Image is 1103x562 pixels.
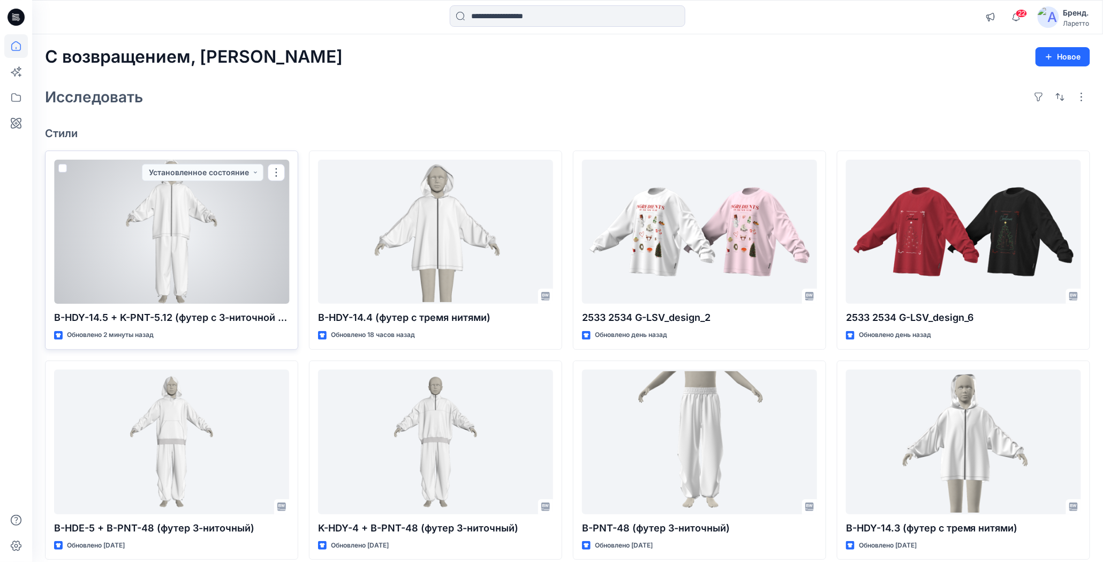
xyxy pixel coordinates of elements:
[54,521,289,536] p: B-HDE-5 + B-PNT-48 (футер 3-ниточный)
[1016,9,1028,18] span: 22
[54,310,289,325] p: B-HDY-14.5 + K-PNT-5.12 (футер с 3-ниточной петлей)
[1063,8,1089,17] ya-tr-span: Бренд.
[846,370,1081,514] a: B-HDY-14.3 (футер с тремя нитями)
[846,522,1018,534] ya-tr-span: B-HDY-14.3 (футер с тремя нитями)
[846,312,974,323] ya-tr-span: 2533 2534 G-LSV_design_6
[859,331,931,339] ya-tr-span: Обновлено день назад
[1063,19,1090,27] ya-tr-span: Ларетто
[846,160,1081,304] a: 2533 2534 G-LSV_design_6
[595,331,667,339] ya-tr-span: Обновлено день назад
[331,540,389,551] p: Обновлено [DATE]
[859,540,917,551] p: Обновлено [DATE]
[54,160,289,304] a: B-HDY-14.5 + K-PNT-5.12 (футер с 3-ниточной петлей)
[582,370,817,514] a: B-PNT-48 (футер 3-ниточный)
[595,540,653,551] p: Обновлено [DATE]
[45,46,343,67] ya-tr-span: С возвращением, [PERSON_NAME]
[318,160,553,304] a: B-HDY-14.4 (футер с тремя нитями)
[318,370,553,514] a: K-HDY-4 + B-PNT-48 (футер 3-ниточный)
[1038,6,1059,28] img: аватар
[67,541,125,549] ya-tr-span: Обновлено [DATE]
[582,312,711,323] ya-tr-span: 2533 2534 G-LSV_design_2
[331,331,415,339] ya-tr-span: Обновлено 18 часов назад
[318,310,553,325] p: B-HDY-14.4 (футер с тремя нитями)
[318,521,553,536] p: K-HDY-4 + B-PNT-48 (футер 3-ниточный)
[1036,47,1090,66] button: Новое
[54,370,289,514] a: B-HDE-5 + B-PNT-48 (футер 3-ниточный)
[45,127,78,140] ya-tr-span: Стили
[67,331,154,339] ya-tr-span: Обновлено 2 минуты назад
[45,88,143,106] ya-tr-span: Исследовать
[582,160,817,304] a: 2533 2534 G-LSV_design_2
[582,522,730,534] ya-tr-span: B-PNT-48 (футер 3-ниточный)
